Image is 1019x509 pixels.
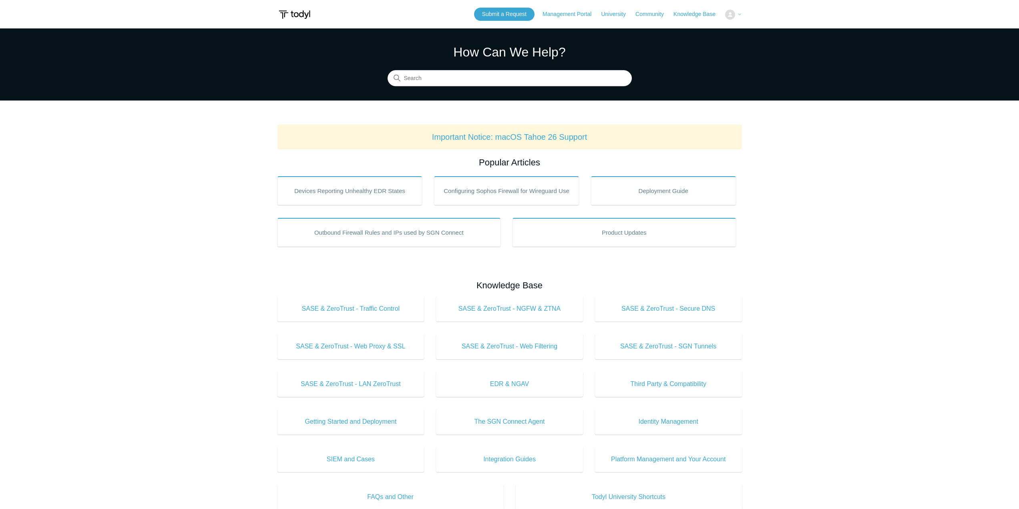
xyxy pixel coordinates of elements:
[595,447,742,472] a: Platform Management and Your Account
[448,417,571,427] span: The SGN Connect Agent
[528,492,730,502] span: Todyl University Shortcuts
[436,334,583,359] a: SASE & ZeroTrust - Web Filtering
[595,334,742,359] a: SASE & ZeroTrust - SGN Tunnels
[474,8,535,21] a: Submit a Request
[513,218,736,247] a: Product Updates
[434,176,579,205] a: Configuring Sophos Firewall for Wireguard Use
[277,334,424,359] a: SASE & ZeroTrust - Web Proxy & SSL
[436,371,583,397] a: EDR & NGAV
[595,296,742,322] a: SASE & ZeroTrust - Secure DNS
[289,379,412,389] span: SASE & ZeroTrust - LAN ZeroTrust
[607,379,730,389] span: Third Party & Compatibility
[436,447,583,472] a: Integration Guides
[607,304,730,314] span: SASE & ZeroTrust - Secure DNS
[388,70,632,87] input: Search
[289,455,412,464] span: SIEM and Cases
[277,296,424,322] a: SASE & ZeroTrust - Traffic Control
[436,409,583,435] a: The SGN Connect Agent
[635,10,672,18] a: Community
[277,218,501,247] a: Outbound Firewall Rules and IPs used by SGN Connect
[277,7,312,22] img: Todyl Support Center Help Center home page
[595,371,742,397] a: Third Party & Compatibility
[601,10,633,18] a: University
[607,342,730,351] span: SASE & ZeroTrust - SGN Tunnels
[289,304,412,314] span: SASE & ZeroTrust - Traffic Control
[607,455,730,464] span: Platform Management and Your Account
[289,417,412,427] span: Getting Started and Deployment
[448,455,571,464] span: Integration Guides
[277,447,424,472] a: SIEM and Cases
[436,296,583,322] a: SASE & ZeroTrust - NGFW & ZTNA
[595,409,742,435] a: Identity Management
[289,342,412,351] span: SASE & ZeroTrust - Web Proxy & SSL
[607,417,730,427] span: Identity Management
[673,10,724,18] a: Knowledge Base
[388,42,632,62] h1: How Can We Help?
[448,304,571,314] span: SASE & ZeroTrust - NGFW & ZTNA
[277,409,424,435] a: Getting Started and Deployment
[448,342,571,351] span: SASE & ZeroTrust - Web Filtering
[277,176,422,205] a: Devices Reporting Unhealthy EDR States
[432,133,587,141] a: Important Notice: macOS Tahoe 26 Support
[289,492,492,502] span: FAQs and Other
[448,379,571,389] span: EDR & NGAV
[277,156,742,169] h2: Popular Articles
[277,371,424,397] a: SASE & ZeroTrust - LAN ZeroTrust
[591,176,736,205] a: Deployment Guide
[277,279,742,292] h2: Knowledge Base
[543,10,599,18] a: Management Portal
